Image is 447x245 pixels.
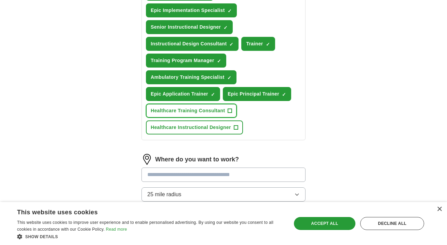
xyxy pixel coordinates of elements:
[146,104,237,118] button: Healthcare Training Consultant
[146,3,237,17] button: Epic Implementation Specialist✓
[246,40,263,47] span: Trainer
[217,58,221,64] span: ✓
[229,42,233,47] span: ✓
[151,74,225,81] span: Ambulatory Training Specialist
[241,37,275,51] button: Trainer✓
[146,87,220,101] button: Epic Application Trainer✓
[17,220,273,232] span: This website uses cookies to improve user experience and to enable personalised advertising. By u...
[151,40,227,47] span: Instructional Design Consultant
[146,37,239,51] button: Instructional Design Consultant✓
[360,217,424,230] div: Decline all
[146,70,236,84] button: Ambulatory Training Specialist✓
[106,227,127,232] a: Read more, opens a new window
[211,92,215,97] span: ✓
[146,120,243,134] button: Healthcare Instructional Designer
[141,154,152,165] img: location.png
[437,207,442,212] div: Close
[25,234,58,239] span: Show details
[223,25,228,30] span: ✓
[151,57,214,64] span: Training Program Manager
[17,206,266,216] div: This website uses cookies
[141,187,306,202] button: 25 mile radius
[17,233,283,240] div: Show details
[227,75,231,81] span: ✓
[228,8,232,14] span: ✓
[294,217,356,230] div: Accept all
[146,54,226,68] button: Training Program Manager✓
[282,92,286,97] span: ✓
[266,42,270,47] span: ✓
[146,20,233,34] button: Senior Instructional Designer✓
[155,155,239,164] label: Where do you want to work?
[151,124,231,131] span: Healthcare Instructional Designer
[151,7,225,14] span: Epic Implementation Specialist
[151,107,225,114] span: Healthcare Training Consultant
[228,90,279,98] span: Epic Principal Trainer
[147,190,181,199] span: 25 mile radius
[223,87,291,101] button: Epic Principal Trainer✓
[151,90,208,98] span: Epic Application Trainer
[151,24,221,31] span: Senior Instructional Designer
